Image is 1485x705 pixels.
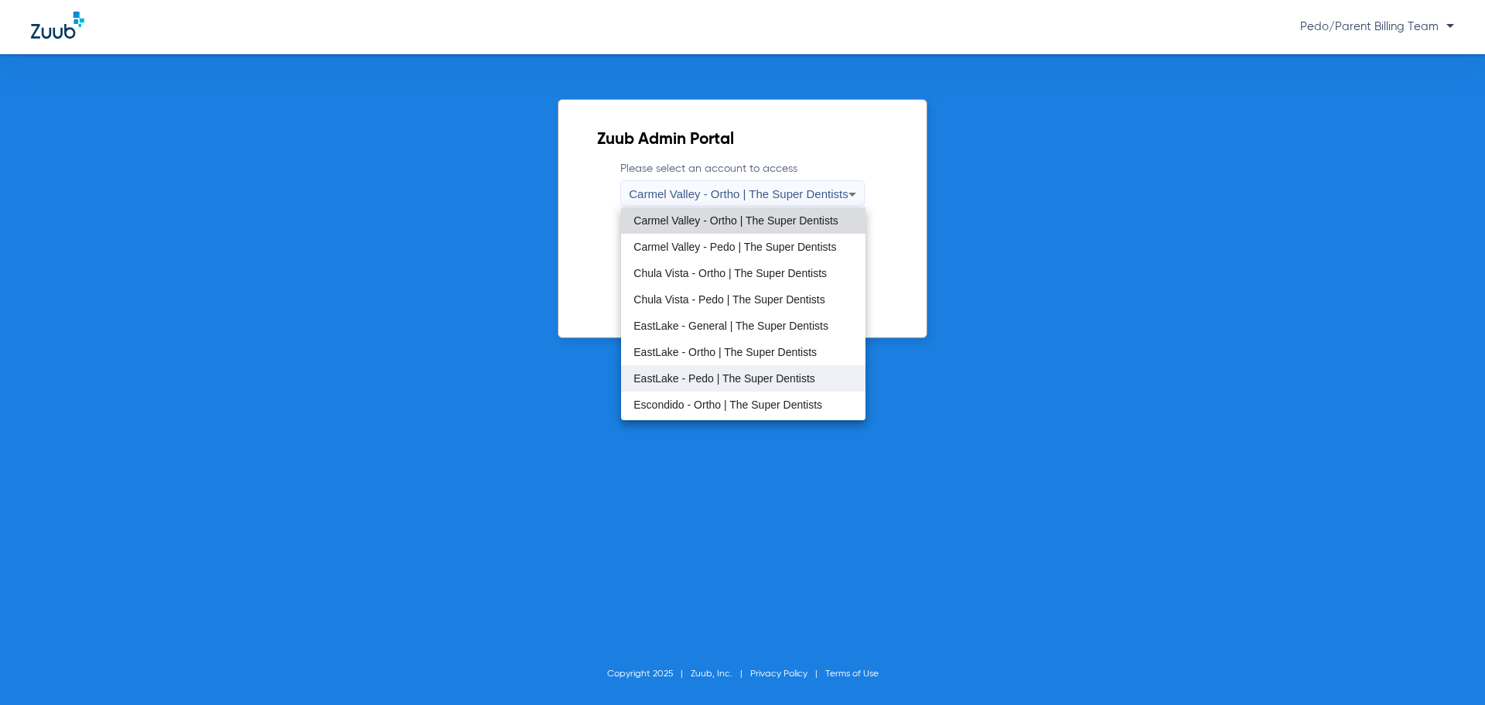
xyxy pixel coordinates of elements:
span: Carmel Valley - Ortho | The Super Dentists [633,215,838,226]
span: Chula Vista - Pedo | The Super Dentists [633,294,824,305]
span: EastLake - Ortho | The Super Dentists [633,347,817,358]
span: Chula Vista - Ortho | The Super Dentists [633,268,827,279]
iframe: Chat Widget [1408,631,1485,705]
span: EastLake - General | The Super Dentists [633,320,828,331]
span: EastLake - Pedo | The Super Dentists [633,373,815,384]
span: Carmel Valley - Pedo | The Super Dentists [633,241,836,252]
span: Escondido - Ortho | The Super Dentists [633,399,822,410]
